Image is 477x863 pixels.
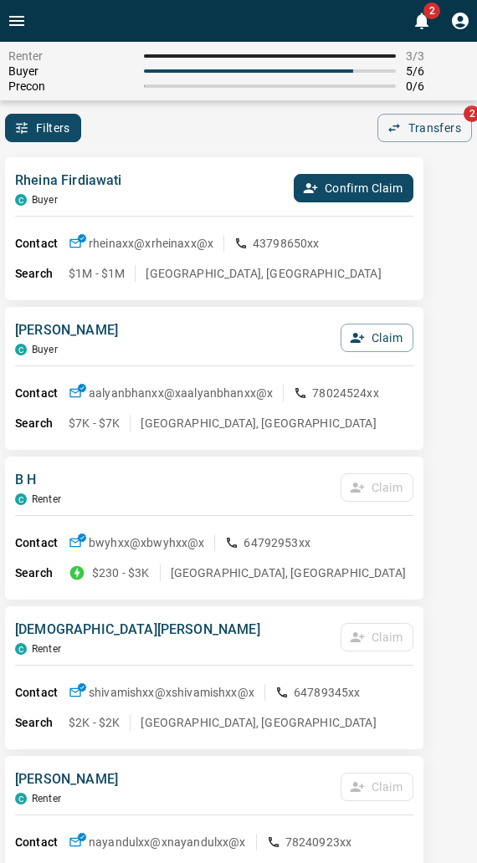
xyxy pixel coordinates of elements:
p: Search [15,265,69,283]
span: 5 / 6 [406,64,469,78]
p: $1M - $1M [69,265,125,282]
p: rheinaxx@x rheinaxx@x [89,235,213,252]
p: [DEMOGRAPHIC_DATA][PERSON_NAME] [15,620,260,640]
p: $2K - $2K [69,714,120,731]
p: Search [15,415,69,432]
p: Contact [15,684,69,702]
span: 2 [423,3,440,19]
p: Search [15,714,69,732]
p: Rheina Firdiawati [15,171,122,191]
button: 2 [405,4,439,38]
button: Claim [341,324,413,352]
p: Contact [15,534,69,552]
p: 78240923xx [285,834,352,850]
span: 0 / 6 [406,79,469,93]
p: Buyer [32,344,58,355]
p: Renter [32,793,61,804]
p: 64789345xx [294,684,361,701]
p: Contact [15,385,69,402]
span: Renter [8,49,134,63]
span: Buyer [8,64,134,78]
p: Contact [15,834,69,851]
p: [GEOGRAPHIC_DATA], [GEOGRAPHIC_DATA] [171,564,406,581]
p: 78024524xx [312,385,379,401]
span: Precon [8,79,134,93]
p: nayandulxx@x nayandulxx@x [89,834,246,850]
p: 64792953xx [244,534,310,551]
p: [GEOGRAPHIC_DATA], [GEOGRAPHIC_DATA] [141,714,376,731]
p: Search [15,564,69,582]
p: B H [15,470,61,490]
p: Renter [32,493,61,505]
p: [PERSON_NAME] [15,320,118,340]
button: Transfers [377,114,472,142]
div: condos.ca [15,493,27,505]
p: Contact [15,235,69,253]
div: condos.ca [15,344,27,355]
p: $230 - $3K [92,564,150,581]
p: Buyer [32,194,58,206]
span: 3 / 3 [406,49,469,63]
p: $7K - $7K [69,415,120,431]
p: [PERSON_NAME] [15,769,118,789]
p: [GEOGRAPHIC_DATA], [GEOGRAPHIC_DATA] [141,415,376,431]
button: Filters [5,114,81,142]
div: condos.ca [15,194,27,206]
p: aalyanbhanxx@x aalyanbhanxx@x [89,385,273,401]
p: bwyhxx@x bwyhxx@x [89,534,204,551]
button: Profile [444,4,477,38]
p: shivamishxx@x shivamishxx@x [89,684,254,701]
button: Confirm Claim [294,174,413,202]
p: 43798650xx [253,235,320,252]
p: [GEOGRAPHIC_DATA], [GEOGRAPHIC_DATA] [146,265,381,282]
div: condos.ca [15,643,27,655]
div: condos.ca [15,793,27,804]
p: Renter [32,643,61,655]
